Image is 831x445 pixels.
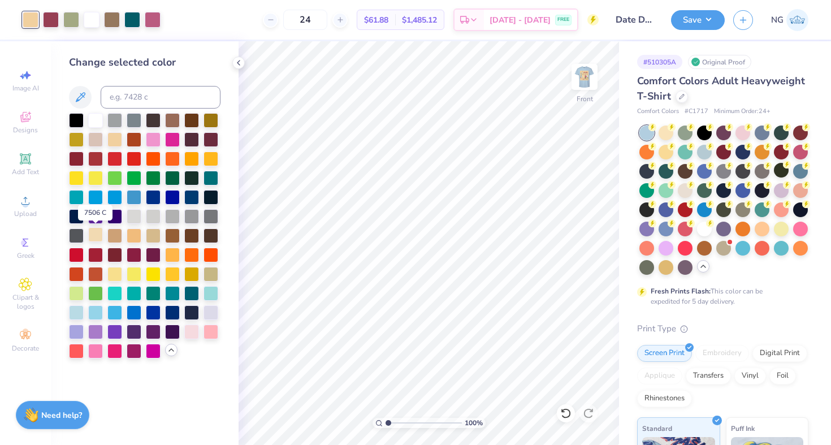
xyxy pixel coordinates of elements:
input: e.g. 7428 c [101,86,220,109]
span: 100 % [465,418,483,428]
div: Transfers [686,368,731,384]
input: Untitled Design [607,8,663,31]
span: FREE [557,16,569,24]
div: Change selected color [69,55,220,70]
span: Standard [642,422,672,434]
img: Nola Gabbard [786,9,808,31]
span: Comfort Colors [637,107,679,116]
div: Front [577,94,593,104]
div: Rhinestones [637,390,692,407]
span: Clipart & logos [6,293,45,311]
span: [DATE] - [DATE] [490,14,551,26]
span: Upload [14,209,37,218]
div: # 510305A [637,55,682,69]
span: Minimum Order: 24 + [714,107,771,116]
span: NG [771,14,784,27]
div: Screen Print [637,345,692,362]
div: Foil [769,368,796,384]
strong: Fresh Prints Flash: [651,287,711,296]
div: Applique [637,368,682,384]
button: Save [671,10,725,30]
span: $61.88 [364,14,388,26]
div: Embroidery [695,345,749,362]
span: Puff Ink [731,422,755,434]
span: Decorate [12,344,39,353]
div: Digital Print [752,345,807,362]
div: 7506 C [78,205,112,221]
span: Image AI [12,84,39,93]
span: Greek [17,251,34,260]
span: # C1717 [685,107,708,116]
span: Add Text [12,167,39,176]
div: Print Type [637,322,808,335]
span: Comfort Colors Adult Heavyweight T-Shirt [637,74,805,103]
a: NG [771,9,808,31]
span: Designs [13,126,38,135]
div: This color can be expedited for 5 day delivery. [651,286,790,306]
input: – – [283,10,327,30]
span: $1,485.12 [402,14,437,26]
img: Front [573,66,596,88]
strong: Need help? [41,410,82,421]
div: Original Proof [688,55,751,69]
div: Vinyl [734,368,766,384]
